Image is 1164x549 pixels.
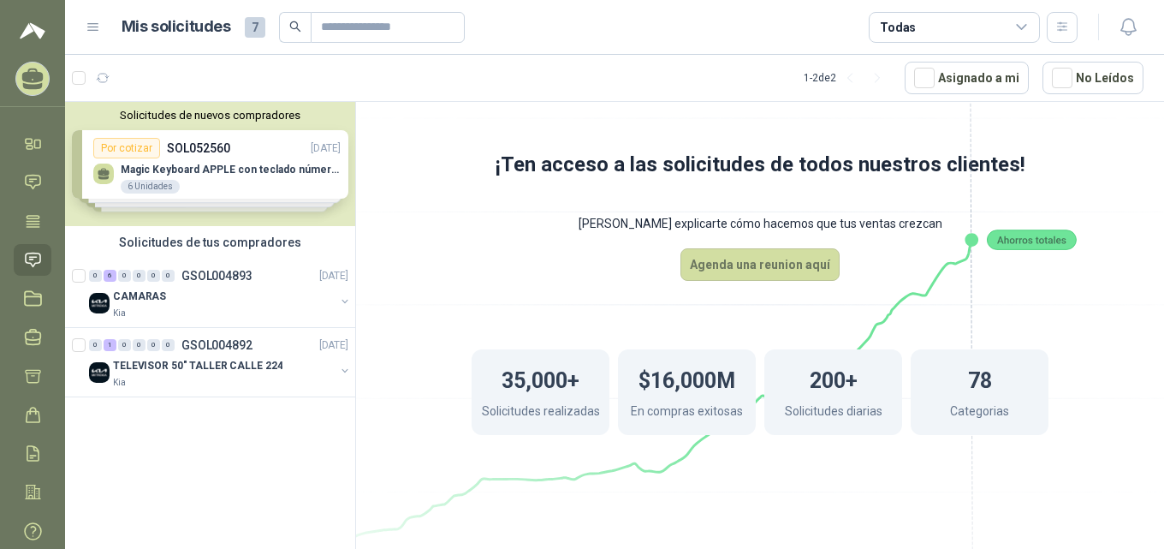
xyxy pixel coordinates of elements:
[162,339,175,351] div: 0
[502,360,579,397] h1: 35,000+
[113,307,126,320] p: Kia
[20,21,45,41] img: Logo peakr
[810,360,858,397] h1: 200+
[89,270,102,282] div: 0
[631,402,743,425] p: En compras exitosas
[72,109,348,122] button: Solicitudes de nuevos compradores
[89,266,352,320] a: 0 6 0 0 0 0 GSOL004893[DATE] Company LogoCAMARASKia
[89,335,352,390] a: 0 1 0 0 0 0 GSOL004892[DATE] Company LogoTELEVISOR 50" TALLER CALLE 224Kia
[104,270,116,282] div: 6
[118,270,131,282] div: 0
[89,293,110,313] img: Company Logo
[65,226,355,259] div: Solicitudes de tus compradores
[113,358,282,374] p: TELEVISOR 50" TALLER CALLE 224
[181,339,252,351] p: GSOL004892
[785,402,882,425] p: Solicitudes diarias
[289,21,301,33] span: search
[133,270,145,282] div: 0
[950,402,1009,425] p: Categorias
[122,15,231,39] h1: Mis solicitudes
[680,248,840,281] button: Agenda una reunion aquí
[880,18,916,37] div: Todas
[905,62,1029,94] button: Asignado a mi
[113,376,126,390] p: Kia
[65,102,355,226] div: Solicitudes de nuevos compradoresPor cotizarSOL052560[DATE] Magic Keyboard APPLE con teclado núme...
[638,360,735,397] h1: $16,000M
[319,268,348,284] p: [DATE]
[804,64,891,92] div: 1 - 2 de 2
[319,337,348,354] p: [DATE]
[147,339,160,351] div: 0
[181,270,252,282] p: GSOL004893
[133,339,145,351] div: 0
[482,402,600,425] p: Solicitudes realizadas
[162,270,175,282] div: 0
[104,339,116,351] div: 1
[147,270,160,282] div: 0
[968,360,992,397] h1: 78
[1042,62,1143,94] button: No Leídos
[245,17,265,38] span: 7
[89,362,110,383] img: Company Logo
[89,339,102,351] div: 0
[113,289,166,305] p: CAMARAS
[118,339,131,351] div: 0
